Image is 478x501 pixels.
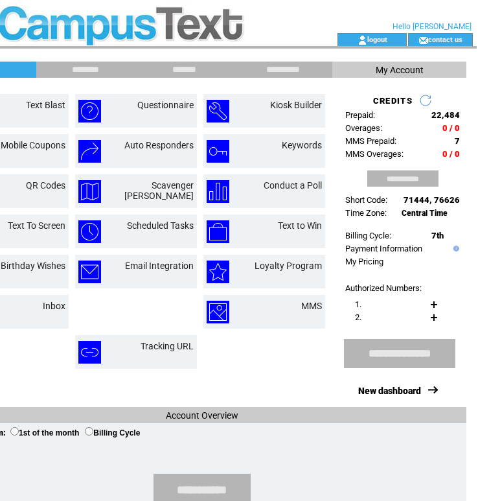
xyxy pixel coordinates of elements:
span: Overages: [345,123,382,133]
span: Billing Cycle: [345,231,391,240]
span: Short Code: [345,195,387,205]
img: contact_us_icon.gif [418,35,428,45]
span: MMS Prepaid: [345,136,396,146]
span: Hello [PERSON_NAME] [393,22,472,31]
a: Scavenger [PERSON_NAME] [124,180,194,201]
a: My Pricing [345,257,383,266]
a: Text Blast [26,100,65,110]
input: Billing Cycle [85,427,93,436]
a: Kiosk Builder [270,100,322,110]
a: Inbox [43,301,65,311]
span: 71444, 76626 [404,195,460,205]
img: email-integration.png [78,261,101,283]
span: Account Overview [166,410,238,421]
img: auto-responders.png [78,140,101,163]
a: New dashboard [358,386,421,396]
a: Tracking URL [141,341,194,351]
a: Mobile Coupons [1,140,65,150]
input: 1st of the month [10,427,19,436]
img: loyalty-program.png [207,261,229,283]
a: Email Integration [125,261,194,271]
a: Birthday Wishes [1,261,65,271]
span: 7 [455,136,460,146]
a: Scheduled Tasks [127,220,194,231]
img: help.gif [450,246,459,251]
img: keywords.png [207,140,229,163]
span: 1. [355,299,361,309]
span: MMS Overages: [345,149,404,159]
span: 0 / 0 [442,149,460,159]
a: Text To Screen [8,220,65,231]
a: QR Codes [26,180,65,191]
span: Time Zone: [345,208,387,218]
span: My Account [376,65,424,75]
span: 0 / 0 [442,123,460,133]
a: Conduct a Poll [264,180,322,191]
img: questionnaire.png [78,100,101,122]
span: 2. [355,312,361,322]
span: Central Time [402,209,448,218]
img: tracking-url.png [78,341,101,364]
span: Authorized Numbers: [345,283,422,293]
img: text-to-win.png [207,220,229,243]
label: 1st of the month [10,428,79,437]
img: account_icon.gif [358,35,367,45]
img: scheduled-tasks.png [78,220,101,243]
a: Auto Responders [124,140,194,150]
a: contact us [428,35,462,43]
img: kiosk-builder.png [207,100,229,122]
a: Keywords [282,140,322,150]
img: scavenger-hunt.png [78,180,101,203]
span: 7th [431,231,444,240]
span: CREDITS [373,96,413,106]
a: Text to Win [278,220,322,231]
a: MMS [301,301,322,311]
label: Billing Cycle [85,428,140,437]
a: Payment Information [345,244,422,253]
a: Questionnaire [137,100,194,110]
a: logout [367,35,387,43]
img: conduct-a-poll.png [207,180,229,203]
span: Prepaid: [345,110,375,120]
span: 22,484 [431,110,460,120]
a: Loyalty Program [255,261,322,271]
img: mms.png [207,301,229,323]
